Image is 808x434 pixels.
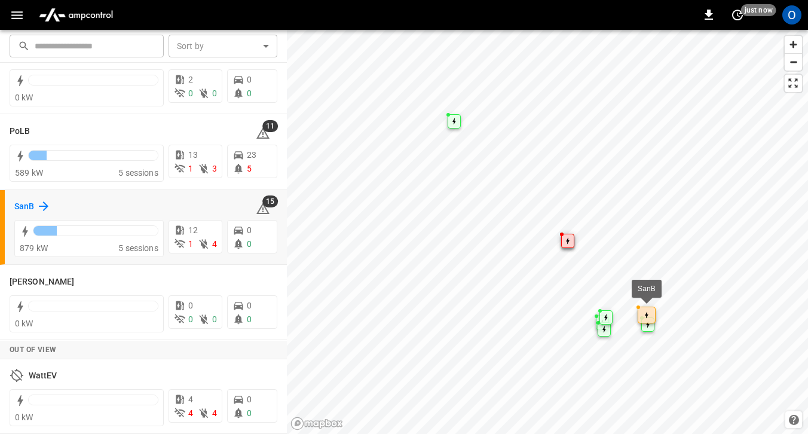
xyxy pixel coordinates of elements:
span: 4 [212,408,217,418]
div: Map marker [598,322,611,337]
span: 15 [262,195,278,207]
span: 589 kW [15,168,43,178]
div: profile-icon [782,5,801,25]
span: 0 [247,408,252,418]
button: Zoom out [785,53,802,71]
span: 2 [188,75,193,84]
span: 0 [247,75,252,84]
span: 0 [212,88,217,98]
span: 0 kW [15,93,33,102]
span: 23 [247,150,256,160]
img: ampcontrol.io logo [34,4,118,26]
span: 0 [212,314,217,324]
canvas: Map [287,30,808,434]
strong: Out of View [10,346,56,354]
button: set refresh interval [728,5,747,25]
div: Map marker [448,114,461,129]
div: SanB [638,283,656,295]
h6: Vernon [10,276,74,289]
span: just now [741,4,776,16]
span: 0 [247,395,252,404]
span: Zoom out [785,54,802,71]
span: 0 [247,225,252,235]
span: 0 [247,314,252,324]
span: 0 kW [15,319,33,328]
span: 4 [188,408,193,418]
div: Map marker [599,310,613,325]
h6: PoLB [10,125,30,138]
span: 1 [188,239,193,249]
a: Mapbox homepage [290,417,343,430]
div: Map marker [641,317,654,332]
span: 0 [188,301,193,310]
span: 3 [212,164,217,173]
h6: SanB [14,200,34,213]
span: 4 [188,395,193,404]
span: 0 kW [15,412,33,422]
div: Map marker [638,307,656,323]
span: 0 [247,88,252,98]
h6: WattEV [29,369,57,383]
span: 5 [247,164,252,173]
span: 4 [212,239,217,249]
span: 5 sessions [118,243,158,253]
span: 0 [247,239,252,249]
span: 879 kW [20,243,48,253]
div: Map marker [561,234,574,248]
span: 5 sessions [118,168,158,178]
span: 11 [262,120,278,132]
span: 1 [188,164,193,173]
span: 0 [188,314,193,324]
button: Zoom in [785,36,802,53]
span: 0 [188,88,193,98]
div: Map marker [596,316,609,330]
span: 12 [188,225,198,235]
span: 0 [247,301,252,310]
span: 13 [188,150,198,160]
